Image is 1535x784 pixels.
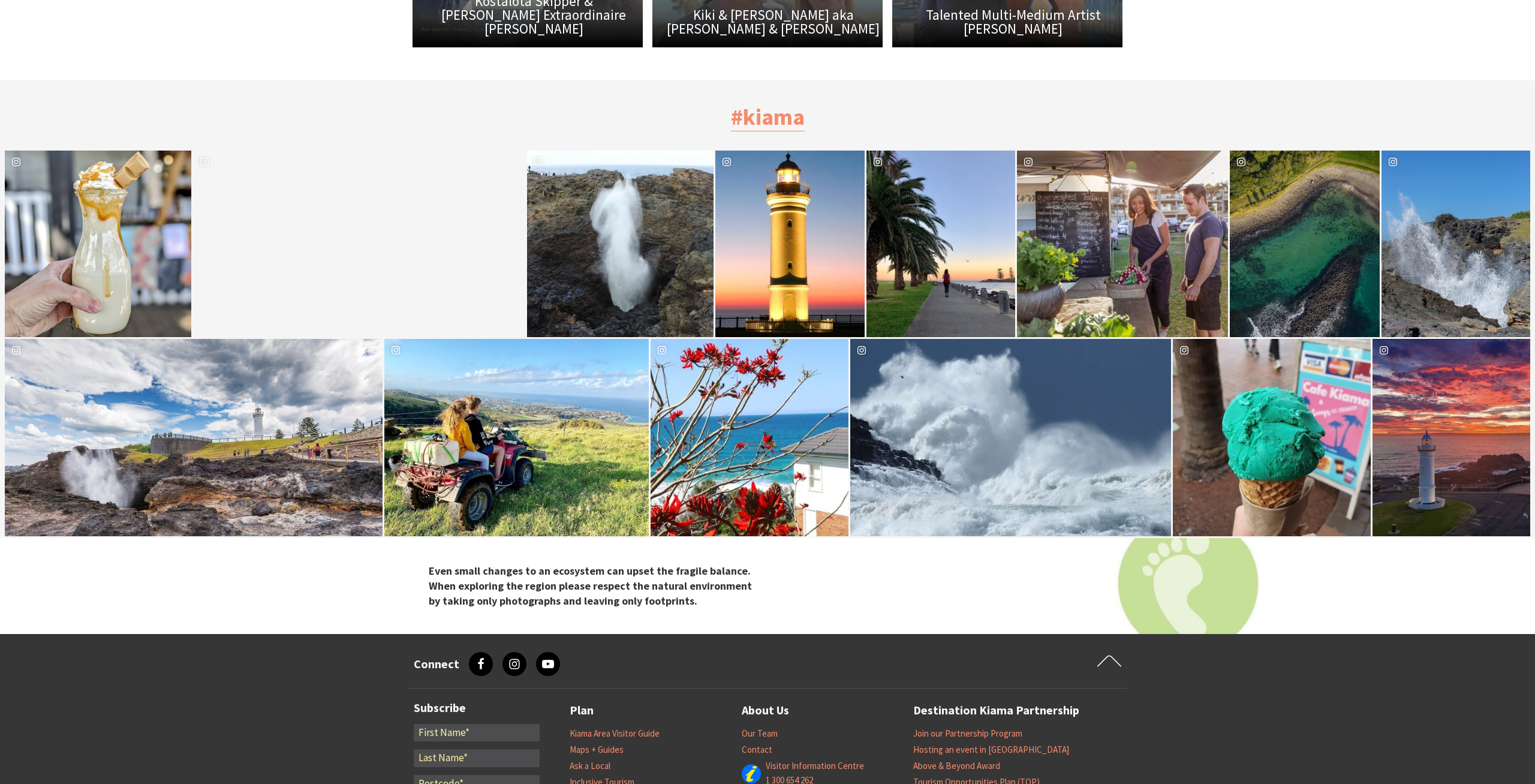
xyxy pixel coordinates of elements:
[10,344,23,357] svg: instagram icon
[1377,344,1390,357] svg: instagram icon
[742,744,772,756] a: Contact
[1173,339,1371,537] button: image gallery, click to learn more about photo: Bubble gum ice cream in a waffle cone at cafekiam...
[414,657,459,671] h3: Connect
[1178,344,1191,357] svg: instagram icon
[1373,339,1530,537] button: image gallery, click to learn more about photo: Sunrise at the Kiama lighthouse before they took ...
[655,344,669,357] svg: instagram icon
[664,8,883,35] span: Kiki & [PERSON_NAME] aka [PERSON_NAME] & [PERSON_NAME]
[871,155,884,169] svg: instagram icon
[570,701,594,720] a: Plan
[715,151,864,337] button: image gallery, click to learn more about photo: My new House is a Lighthouse...🏚️ 🌍 Follow, 👍 lik...
[414,749,540,767] input: Last Name*
[1381,151,1530,337] button: image gallery, click to learn more about photo: // Today was my last day of school for this semes...
[850,339,1171,537] button: image gallery, click to learn more about photo: Storm swell at Surf Beach today #kiamansw
[855,344,868,357] svg: instagram icon
[414,724,540,742] input: First Name*
[904,8,1122,35] span: Talented Multi-Medium Artist [PERSON_NAME]
[651,339,848,537] button: image gallery, click to learn more about photo: Ocean views and coral trees.☀️🌊 #oceanviews #ocea...
[1022,155,1035,169] svg: instagram icon
[742,701,789,720] a: About Us
[527,151,714,337] button: image gallery, click to learn more about photo: Kiama’s blowhole 🌊⁣ ⁣ #kiamablowhole #kiamansw #v...
[10,155,23,169] svg: instagram icon
[570,728,660,740] a: Kiama Area Visitor Guide
[414,701,540,715] h3: Subscribe
[913,744,1069,756] a: Hosting an event in [GEOGRAPHIC_DATA]
[742,728,778,740] a: Our Team
[5,151,191,337] button: image gallery, click to learn more about photo: Our Caramilk shake special is exactly what you ne...
[731,103,805,131] a: #kiama
[389,344,402,357] svg: instagram icon
[913,728,1022,740] a: Join our Partnership Program
[570,744,624,756] a: Maps + Guides
[384,339,649,537] button: image gallery, click to learn more about photo: Rolling green hills, ocean views, cows that get h...
[193,151,525,337] button: image gallery, click to learn more about photo: Little fly around Kiama today. Taking in surf bea...
[532,155,545,169] svg: instagram icon
[766,760,864,772] a: Visitor Information Centre
[720,155,733,169] svg: instagram icon
[1017,151,1228,337] button: image gallery, click to learn more about photo: Why do we love Wednesdays so much? Our community’...
[1386,155,1399,169] svg: instagram icon
[429,564,752,608] strong: Even small changes to an ecosystem can upset the fragile balance. When exploring the region pleas...
[913,760,1000,772] a: Above & Beyond Award
[198,155,211,169] svg: instagram icon
[1230,151,1379,337] button: image gallery, click to learn more about photo: Golden hour @ the Boneyard. . . . . #kiama #visit...
[866,151,1015,337] button: image gallery, click to learn more about photo: Magical sunset ♥️ . . . . . . . •• #sydney #kiama...
[1235,155,1248,169] svg: instagram icon
[5,339,383,537] button: image gallery, click to learn more about photo: The spectacular natural phenomenon, Kiama Blowhol...
[570,760,610,772] a: Ask a Local
[913,701,1079,720] a: Destination Kiama Partnership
